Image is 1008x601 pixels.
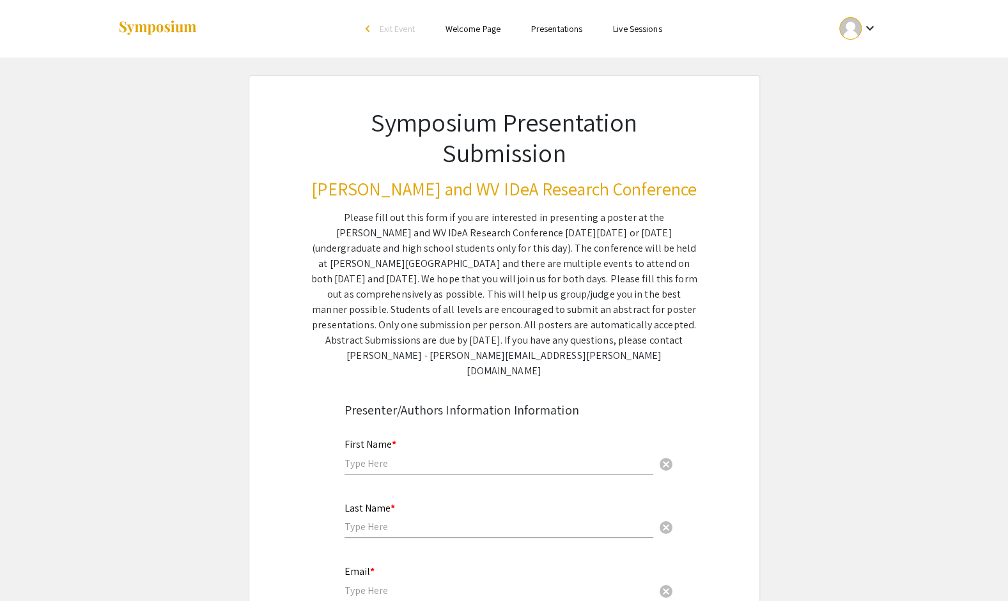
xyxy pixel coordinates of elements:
span: Exit Event [380,23,415,34]
div: Please fill out this form if you are interested in presenting a poster at the [PERSON_NAME] and W... [311,210,697,379]
h1: Symposium Presentation Submission [311,107,697,168]
span: cancel [658,584,674,599]
div: Presenter/Authors Information Information [345,400,664,420]
button: Expand account dropdown [826,14,890,43]
span: cancel [658,520,674,535]
mat-label: Last Name [345,501,395,515]
input: Type Here [345,520,653,533]
a: Welcome Page [446,23,500,34]
mat-icon: Expand account dropdown [862,20,877,36]
button: Clear [653,514,679,540]
div: arrow_back_ios [366,25,373,33]
mat-label: First Name [345,437,396,451]
button: Clear [653,450,679,476]
iframe: Chat [10,544,54,591]
a: Live Sessions [613,23,662,34]
input: Type Here [345,584,653,597]
img: Symposium by ForagerOne [118,20,198,37]
span: cancel [658,457,674,472]
mat-label: Email [345,565,375,578]
input: Type Here [345,457,653,470]
a: Presentations [531,23,582,34]
h3: [PERSON_NAME] and WV IDeA Research Conference [311,178,697,200]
